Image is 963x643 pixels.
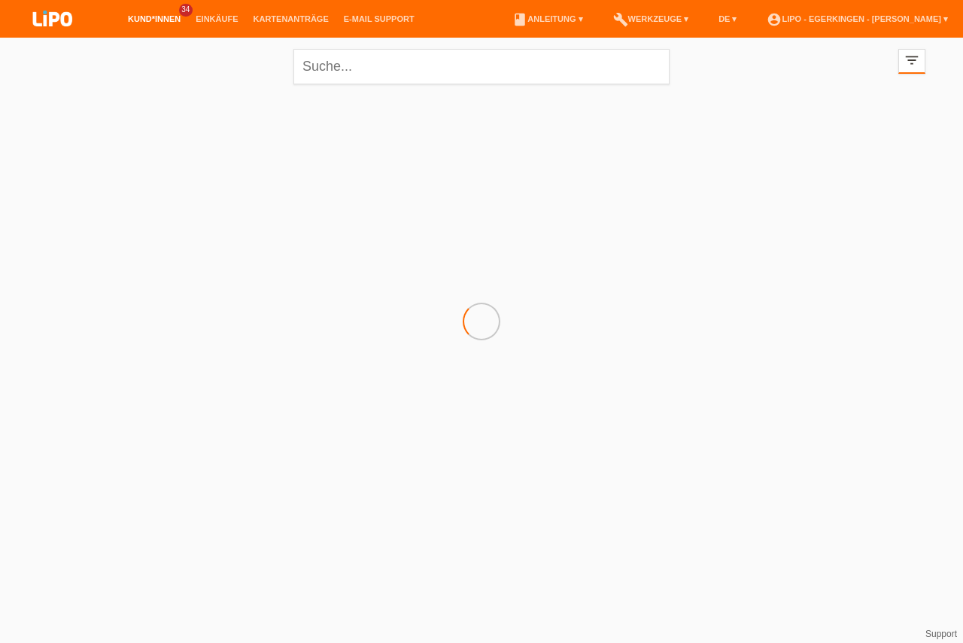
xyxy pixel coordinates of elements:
a: E-Mail Support [336,14,422,23]
i: build [613,12,628,27]
a: DE ▾ [711,14,744,23]
i: filter_list [904,52,920,69]
a: Kund*innen [120,14,188,23]
a: Einkäufe [188,14,245,23]
a: buildWerkzeuge ▾ [606,14,697,23]
a: bookAnleitung ▾ [505,14,590,23]
a: Support [925,629,957,639]
input: Suche... [293,49,670,84]
a: Kartenanträge [246,14,336,23]
i: book [512,12,527,27]
i: account_circle [767,12,782,27]
span: 34 [179,4,193,17]
a: account_circleLIPO - Egerkingen - [PERSON_NAME] ▾ [759,14,955,23]
a: LIPO pay [15,31,90,42]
